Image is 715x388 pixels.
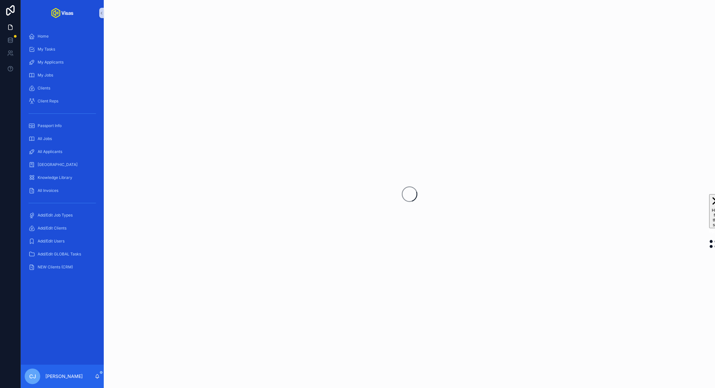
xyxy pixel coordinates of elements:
span: All Invoices [38,188,58,193]
a: All Jobs [25,133,100,145]
span: Passport Info [38,123,62,128]
a: My Tasks [25,43,100,55]
a: Clients [25,82,100,94]
a: Passport Info [25,120,100,132]
span: My Jobs [38,73,53,78]
span: Add/Edit Clients [38,226,66,231]
a: NEW Clients (CRM) [25,261,100,273]
span: CJ [29,372,36,380]
span: [GEOGRAPHIC_DATA] [38,162,77,167]
a: My Applicants [25,56,100,68]
img: App logo [51,8,73,18]
span: Client Reps [38,99,58,104]
span: My Tasks [38,47,55,52]
span: All Jobs [38,136,52,141]
span: Knowledge Library [38,175,72,180]
span: All Applicants [38,149,62,154]
span: NEW Clients (CRM) [38,265,73,270]
a: Client Reps [25,95,100,107]
span: Add/Edit GLOBAL Tasks [38,252,81,257]
a: Add/Edit Users [25,235,100,247]
a: Add/Edit Job Types [25,209,100,221]
div: scrollable content [21,26,104,281]
span: My Applicants [38,60,64,65]
a: [GEOGRAPHIC_DATA] [25,159,100,170]
span: Add/Edit Job Types [38,213,73,218]
span: Add/Edit Users [38,239,65,244]
a: All Invoices [25,185,100,196]
a: Home [25,30,100,42]
a: All Applicants [25,146,100,158]
a: Add/Edit Clients [25,222,100,234]
a: Add/Edit GLOBAL Tasks [25,248,100,260]
a: Knowledge Library [25,172,100,183]
p: [PERSON_NAME] [45,373,83,380]
span: Clients [38,86,50,91]
span: Home [38,34,49,39]
a: My Jobs [25,69,100,81]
